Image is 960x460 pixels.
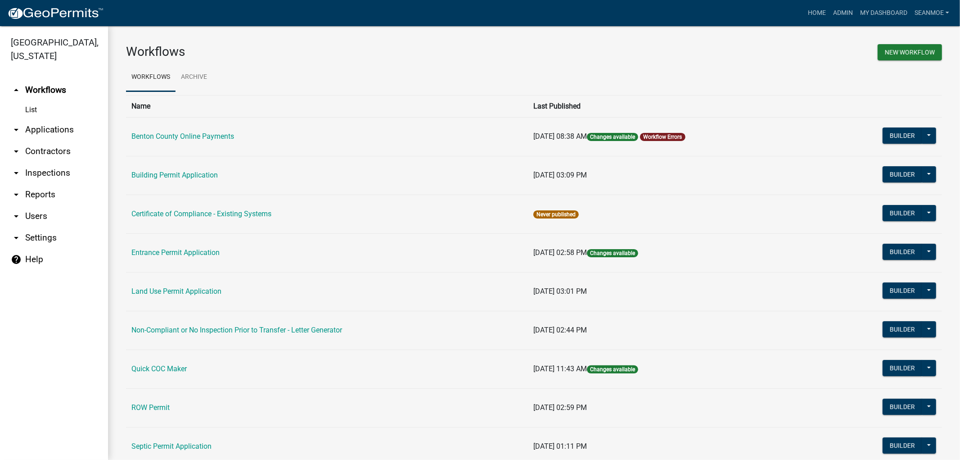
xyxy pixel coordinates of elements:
[126,44,527,59] h3: Workflows
[533,403,587,412] span: [DATE] 02:59 PM
[883,244,922,260] button: Builder
[11,168,22,178] i: arrow_drop_down
[11,254,22,265] i: help
[587,249,638,257] span: Changes available
[644,134,682,140] a: Workflow Errors
[829,5,856,22] a: Admin
[11,189,22,200] i: arrow_drop_down
[533,326,587,334] span: [DATE] 02:44 PM
[883,437,922,454] button: Builder
[11,146,22,157] i: arrow_drop_down
[587,365,638,373] span: Changes available
[131,364,187,373] a: Quick COC Maker
[883,399,922,415] button: Builder
[11,232,22,243] i: arrow_drop_down
[11,124,22,135] i: arrow_drop_down
[533,287,587,296] span: [DATE] 03:01 PM
[11,211,22,222] i: arrow_drop_down
[11,85,22,96] i: arrow_drop_up
[131,132,234,141] a: Benton County Online Payments
[883,205,922,221] button: Builder
[587,133,638,141] span: Changes available
[533,210,579,219] span: Never published
[131,287,221,296] a: Land Use Permit Application
[911,5,953,22] a: SeanMoe
[883,360,922,376] button: Builder
[878,44,942,60] button: New Workflow
[804,5,829,22] a: Home
[131,403,170,412] a: ROW Permit
[533,248,587,257] span: [DATE] 02:58 PM
[126,63,176,92] a: Workflows
[131,210,271,218] a: Certificate of Compliance - Existing Systems
[883,282,922,299] button: Builder
[131,326,342,334] a: Non-Compliant or No Inspection Prior to Transfer - Letter Generator
[883,166,922,182] button: Builder
[131,248,220,257] a: Entrance Permit Application
[126,95,528,117] th: Name
[131,442,212,451] a: Septic Permit Application
[533,364,587,373] span: [DATE] 11:43 AM
[883,128,922,144] button: Builder
[528,95,824,117] th: Last Published
[176,63,212,92] a: Archive
[131,171,218,179] a: Building Permit Application
[883,321,922,337] button: Builder
[856,5,911,22] a: My Dashboard
[533,442,587,451] span: [DATE] 01:11 PM
[533,171,587,179] span: [DATE] 03:09 PM
[533,132,587,141] span: [DATE] 08:38 AM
